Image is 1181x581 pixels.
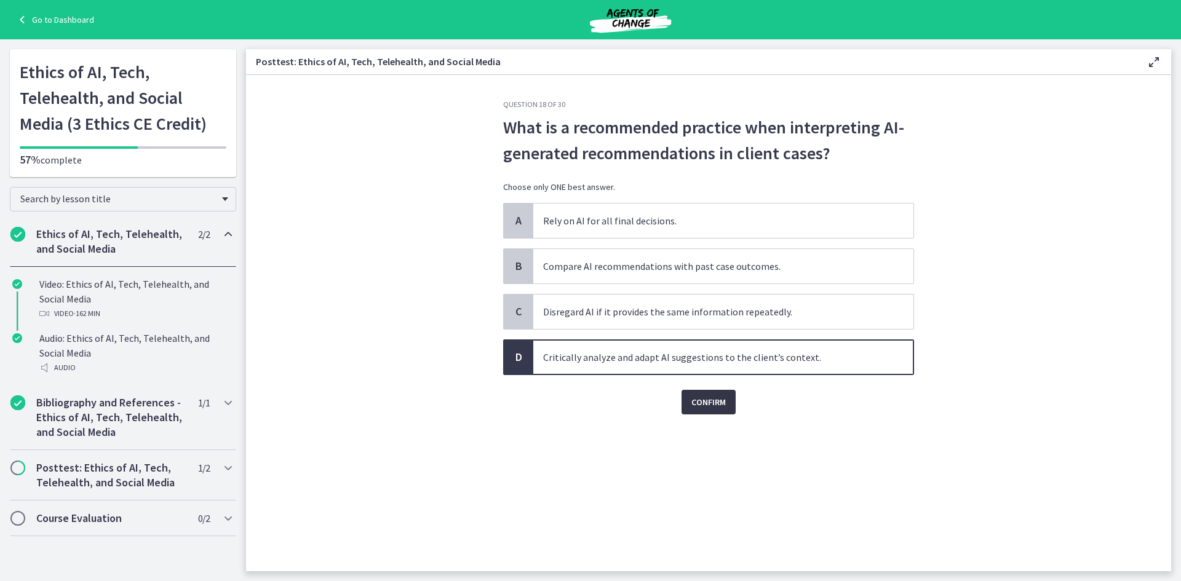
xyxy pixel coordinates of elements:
div: Audio [39,360,231,375]
h2: Course Evaluation [36,511,186,526]
h3: Posttest: Ethics of AI, Tech, Telehealth, and Social Media [256,54,1127,69]
i: Completed [12,279,22,289]
a: Go to Dashboard [15,12,94,27]
p: complete [20,152,226,167]
span: · 162 min [74,306,100,321]
h2: Posttest: Ethics of AI, Tech, Telehealth, and Social Media [36,460,186,490]
span: 2 / 2 [198,227,210,242]
span: Critically analyze and adapt AI suggestions to the client’s context. [533,340,913,374]
i: Completed [10,227,25,242]
div: Search by lesson title [10,187,236,211]
h3: Question 18 of 30 [503,100,914,109]
h2: Bibliography and References - Ethics of AI, Tech, Telehealth, and Social Media [36,395,186,440]
span: C [511,304,526,319]
span: 0 / 2 [198,511,210,526]
span: Disregard AI if it provides the same information repeatedly. [533,294,913,329]
div: Video [39,306,231,321]
span: Confirm [691,395,726,409]
i: Completed [10,395,25,410]
h1: Ethics of AI, Tech, Telehealth, and Social Media (3 Ethics CE Credit) [20,59,226,136]
span: Search by lesson title [20,192,216,205]
span: 1 / 1 [198,395,210,410]
img: Agents of Change [557,5,704,34]
span: Rely on AI for all final decisions. [533,204,913,238]
span: B [511,259,526,274]
span: Compare AI recommendations with past case outcomes. [533,249,913,283]
span: What is a recommended practice when interpreting AI-generated recommendations in client cases? [503,114,914,166]
p: Choose only ONE best answer. [503,181,914,193]
div: Video: Ethics of AI, Tech, Telehealth, and Social Media [39,277,231,321]
i: Completed [12,333,22,343]
button: Confirm [682,390,736,414]
div: Audio: Ethics of AI, Tech, Telehealth, and Social Media [39,331,231,375]
h2: Ethics of AI, Tech, Telehealth, and Social Media [36,227,186,256]
span: 1 / 2 [198,460,210,475]
span: 57% [20,152,41,167]
span: D [511,350,526,365]
span: A [511,213,526,228]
